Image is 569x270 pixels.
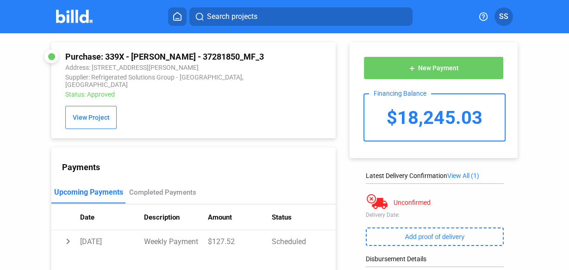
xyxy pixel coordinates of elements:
div: Financing Balance [369,90,431,97]
div: Disbursement Details [366,255,503,263]
span: Search projects [207,11,257,22]
mat-icon: add [408,65,416,72]
span: View All (1) [447,172,479,179]
span: Add proof of delivery [405,233,464,240]
td: [DATE] [80,230,144,252]
img: Billd Company Logo [56,10,93,23]
div: Payments [62,162,336,172]
div: Upcoming Payments [54,188,123,196]
button: New Payment [363,56,503,80]
div: $18,245.03 [364,94,504,141]
button: View Project [65,106,117,129]
div: Unconfirmed [394,199,431,206]
div: Supplier: Refrigerated Solutions Group - [GEOGRAPHIC_DATA], [GEOGRAPHIC_DATA] [65,74,270,88]
div: Completed Payments [129,188,196,196]
div: Delivery Date: [366,212,503,218]
div: Status: Approved [65,91,270,98]
button: SS [494,7,513,26]
th: Status [272,204,336,230]
th: Date [80,204,144,230]
th: Description [144,204,208,230]
td: Weekly Payment [144,230,208,252]
button: Search projects [189,7,413,26]
td: $127.52 [208,230,272,252]
div: Address: [STREET_ADDRESS][PERSON_NAME] [65,64,270,71]
th: Amount [208,204,272,230]
div: Latest Delivery Confirmation [366,172,503,179]
span: View Project [73,114,110,122]
td: Scheduled [272,230,336,252]
span: New Payment [418,65,459,72]
button: Add proof of delivery [366,227,503,246]
div: Purchase: 339X - [PERSON_NAME] - 37281850_MF_3 [65,52,270,61]
span: SS [499,11,508,22]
